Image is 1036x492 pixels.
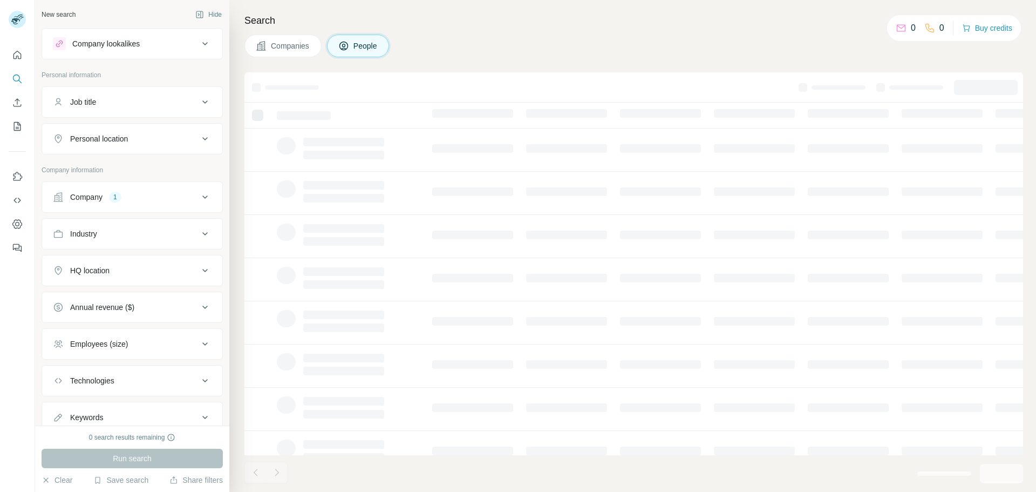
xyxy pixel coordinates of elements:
[9,93,26,112] button: Enrich CSV
[42,184,222,210] button: Company1
[70,228,97,239] div: Industry
[188,6,229,23] button: Hide
[89,433,176,442] div: 0 search results remaining
[939,22,944,35] p: 0
[93,475,148,486] button: Save search
[42,70,223,80] p: Personal information
[42,126,222,152] button: Personal location
[109,192,121,202] div: 1
[70,412,103,423] div: Keywords
[42,294,222,320] button: Annual revenue ($)
[70,339,128,349] div: Employees (size)
[70,265,110,276] div: HQ location
[42,475,72,486] button: Clear
[42,368,222,394] button: Technologies
[9,45,26,65] button: Quick start
[9,238,26,258] button: Feedback
[9,167,26,186] button: Use Surfe on LinkedIn
[9,191,26,210] button: Use Surfe API
[70,302,134,313] div: Annual revenue ($)
[962,21,1012,36] button: Buy credits
[911,22,916,35] p: 0
[72,38,140,49] div: Company lookalikes
[169,475,223,486] button: Share filters
[70,192,103,203] div: Company
[42,258,222,284] button: HQ location
[42,10,76,19] div: New search
[244,13,1023,28] h4: Search
[42,31,222,57] button: Company lookalikes
[42,89,222,115] button: Job title
[9,214,26,234] button: Dashboard
[42,165,223,175] p: Company information
[271,41,310,51] span: Companies
[42,221,222,247] button: Industry
[70,133,128,144] div: Personal location
[9,117,26,136] button: My lists
[353,41,378,51] span: People
[9,69,26,89] button: Search
[42,331,222,357] button: Employees (size)
[42,405,222,430] button: Keywords
[70,97,96,107] div: Job title
[70,375,114,386] div: Technologies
